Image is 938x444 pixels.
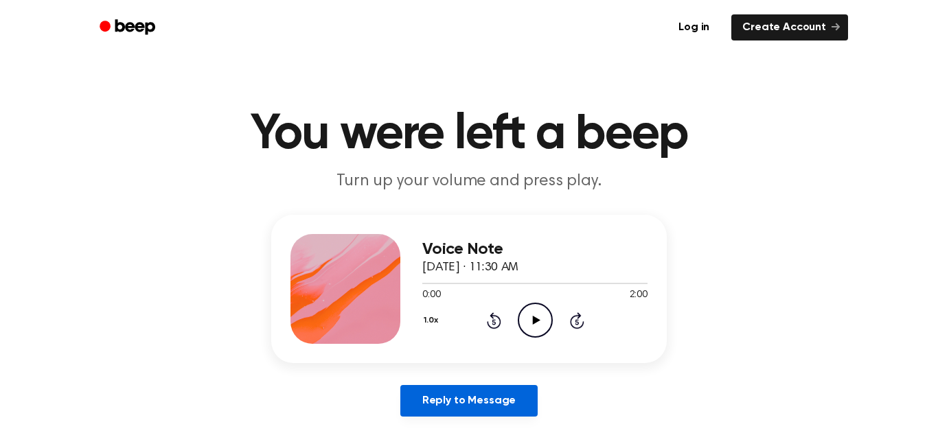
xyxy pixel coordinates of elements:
span: 0:00 [422,288,440,303]
a: Create Account [731,14,848,40]
a: Beep [90,14,168,41]
span: [DATE] · 11:30 AM [422,261,518,274]
a: Reply to Message [400,385,538,417]
button: 1.0x [422,309,443,332]
p: Turn up your volume and press play. [205,170,733,193]
a: Log in [665,12,723,43]
h1: You were left a beep [117,110,821,159]
h3: Voice Note [422,240,648,259]
span: 2:00 [630,288,648,303]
